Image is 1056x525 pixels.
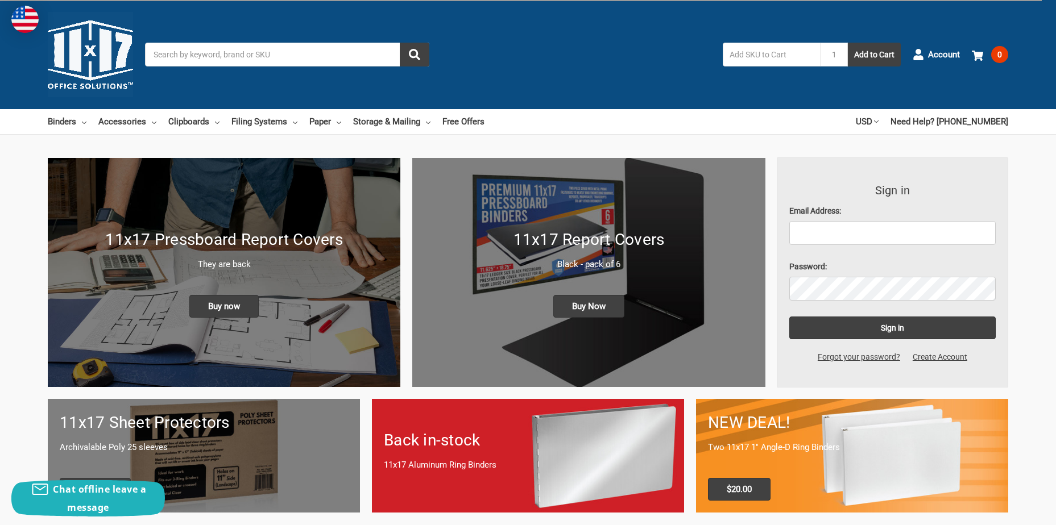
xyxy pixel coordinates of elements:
[424,258,753,271] p: Black - pack of 6
[913,40,960,69] a: Account
[442,109,484,134] a: Free Offers
[189,295,259,318] span: Buy now
[48,109,86,134] a: Binders
[48,12,133,97] img: 11x17.com
[412,158,765,387] img: 11x17 Report Covers
[848,43,901,66] button: Add to Cart
[928,48,960,61] span: Account
[424,228,753,252] h1: 11x17 Report Covers
[48,399,360,512] a: 11x17 sheet protectors 11x17 Sheet Protectors Archivalable Poly 25 sleeves Buy Now
[98,109,156,134] a: Accessories
[972,40,1008,69] a: 0
[696,399,1008,512] a: 11x17 Binder 2-pack only $20.00 NEW DEAL! Two 11x17 1" Angle-D Ring Binders $20.00
[789,205,996,217] label: Email Address:
[789,261,996,273] label: Password:
[811,351,906,363] a: Forgot your password?
[309,109,341,134] a: Paper
[231,109,297,134] a: Filing Systems
[789,316,996,339] input: Sign in
[906,351,974,363] a: Create Account
[372,399,684,512] a: Back in-stock 11x17 Aluminum Ring Binders
[962,494,1056,525] iframe: Google Customer Reviews
[891,109,1008,134] a: Need Help? [PHONE_NUMBER]
[48,158,400,387] img: New 11x17 Pressboard Binders
[991,46,1008,63] span: 0
[708,478,771,501] span: $20.00
[789,182,996,199] h3: Sign in
[145,43,429,66] input: Search by keyword, brand or SKU
[553,295,624,318] span: Buy Now
[723,43,821,66] input: Add SKU to Cart
[384,459,672,472] p: 11x17 Aluminum Ring Binders
[168,109,220,134] a: Clipboards
[60,441,348,454] p: Archivalable Poly 25 sleeves
[60,228,388,252] h1: 11x17 Pressboard Report Covers
[11,6,39,33] img: duty and tax information for United States
[856,109,879,134] a: USD
[412,158,765,387] a: 11x17 Report Covers 11x17 Report Covers Black - pack of 6 Buy Now
[60,258,388,271] p: They are back
[353,109,430,134] a: Storage & Mailing
[48,158,400,387] a: New 11x17 Pressboard Binders 11x17 Pressboard Report Covers They are back Buy now
[708,441,996,454] p: Two 11x17 1" Angle-D Ring Binders
[384,428,672,452] h1: Back in-stock
[53,483,146,514] span: Chat offline leave a message
[708,411,996,435] h1: NEW DEAL!
[11,480,165,516] button: Chat offline leave a message
[60,411,348,435] h1: 11x17 Sheet Protectors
